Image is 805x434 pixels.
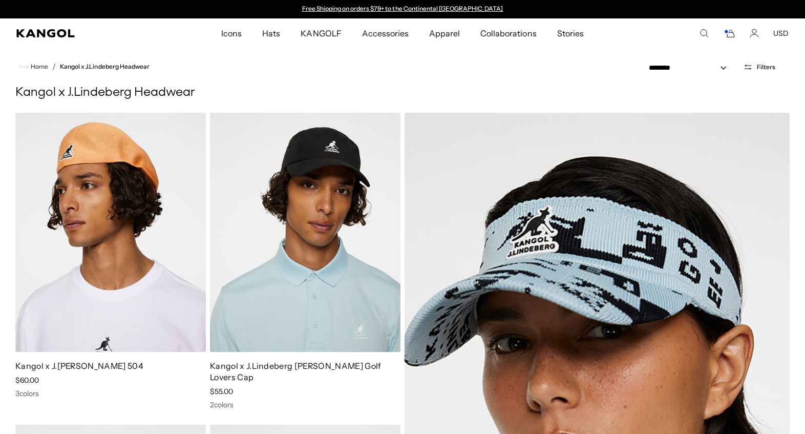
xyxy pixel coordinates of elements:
[723,29,735,38] button: Cart
[16,29,146,37] a: Kangol
[15,389,206,398] div: 3 colors
[210,361,381,382] a: Kangol x J.Lindeberg [PERSON_NAME] Golf Lovers Cap
[210,387,233,396] span: $55.00
[737,63,781,72] button: Open filters
[470,18,546,48] a: Collaborations
[297,5,508,13] div: 1 of 2
[48,60,56,73] li: /
[60,63,150,70] a: Kangol x J.Lindeberg Headwear
[210,400,400,409] div: 2 colors
[419,18,470,48] a: Apparel
[301,18,341,48] span: KANGOLF
[352,18,419,48] a: Accessories
[773,29,789,38] button: USD
[297,5,508,13] slideshow-component: Announcement bar
[29,63,48,70] span: Home
[211,18,252,48] a: Icons
[757,64,775,71] span: Filters
[19,62,48,71] a: Home
[15,85,790,100] h1: Kangol x J.Lindeberg Headwear
[290,18,351,48] a: KANGOLF
[221,18,242,48] span: Icons
[750,29,759,38] a: Account
[297,5,508,13] div: Announcement
[262,18,280,48] span: Hats
[645,63,737,73] select: Sort by: Featured
[210,113,400,352] img: Kangol x J.Lindeberg Hudson Golf Lovers Cap
[547,18,594,48] a: Stories
[302,5,503,12] a: Free Shipping on orders $79+ to the Continental [GEOGRAPHIC_DATA]
[15,113,206,352] img: Kangol x J.Lindeberg Douglas 504
[362,18,409,48] span: Accessories
[700,29,709,38] summary: Search here
[15,376,39,385] span: $60.00
[15,361,143,371] a: Kangol x J.[PERSON_NAME] 504
[557,18,584,48] span: Stories
[252,18,290,48] a: Hats
[429,18,460,48] span: Apparel
[480,18,536,48] span: Collaborations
